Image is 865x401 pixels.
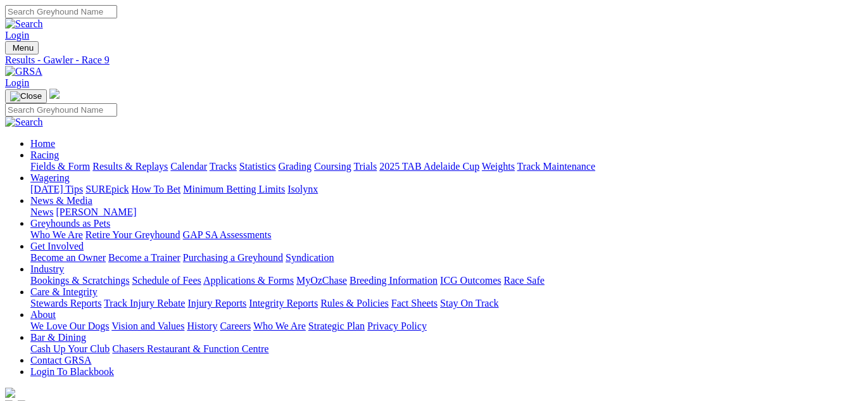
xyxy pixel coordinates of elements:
a: SUREpick [85,184,129,194]
a: [PERSON_NAME] [56,207,136,217]
input: Search [5,5,117,18]
div: News & Media [30,207,860,218]
img: logo-grsa-white.png [5,388,15,398]
a: Login [5,77,29,88]
a: Applications & Forms [203,275,294,286]
div: About [30,321,860,332]
a: ICG Outcomes [440,275,501,286]
a: MyOzChase [296,275,347,286]
a: Track Injury Rebate [104,298,185,309]
a: Syndication [286,252,334,263]
a: We Love Our Dogs [30,321,109,331]
a: About [30,309,56,320]
a: Tracks [210,161,237,172]
span: Menu [13,43,34,53]
a: Wagering [30,172,70,183]
div: Greyhounds as Pets [30,229,860,241]
img: Close [10,91,42,101]
a: Chasers Restaurant & Function Centre [112,343,268,354]
a: Minimum Betting Limits [183,184,285,194]
div: Get Involved [30,252,860,264]
a: News [30,207,53,217]
a: Weights [482,161,515,172]
a: Fact Sheets [391,298,438,309]
a: Login [5,30,29,41]
button: Toggle navigation [5,41,39,54]
a: News & Media [30,195,92,206]
a: Statistics [239,161,276,172]
a: History [187,321,217,331]
a: Vision and Values [111,321,184,331]
a: Breeding Information [350,275,438,286]
a: Race Safe [503,275,544,286]
a: Who We Are [30,229,83,240]
a: Get Involved [30,241,84,251]
a: Calendar [170,161,207,172]
img: Search [5,117,43,128]
a: Bookings & Scratchings [30,275,129,286]
input: Search [5,103,117,117]
a: Become an Owner [30,252,106,263]
a: Purchasing a Greyhound [183,252,283,263]
a: Trials [353,161,377,172]
img: logo-grsa-white.png [49,89,60,99]
a: Stay On Track [440,298,498,309]
a: Rules & Policies [320,298,389,309]
a: Coursing [314,161,351,172]
a: How To Bet [132,184,181,194]
a: Injury Reports [187,298,246,309]
a: Bar & Dining [30,332,86,343]
a: Results - Gawler - Race 9 [5,54,860,66]
div: Industry [30,275,860,286]
div: Racing [30,161,860,172]
button: Toggle navigation [5,89,47,103]
a: Careers [220,321,251,331]
img: GRSA [5,66,42,77]
a: Industry [30,264,64,274]
img: Search [5,18,43,30]
a: Isolynx [287,184,318,194]
a: Strategic Plan [308,321,365,331]
a: Retire Your Greyhound [85,229,180,240]
div: Wagering [30,184,860,195]
a: Track Maintenance [517,161,595,172]
div: Care & Integrity [30,298,860,309]
div: Bar & Dining [30,343,860,355]
a: Stewards Reports [30,298,101,309]
a: Greyhounds as Pets [30,218,110,229]
a: Results & Replays [92,161,168,172]
a: Integrity Reports [249,298,318,309]
a: Privacy Policy [367,321,427,331]
a: Who We Are [253,321,306,331]
a: Fields & Form [30,161,90,172]
a: Home [30,138,55,149]
a: Become a Trainer [108,252,180,263]
a: GAP SA Assessments [183,229,272,240]
a: [DATE] Tips [30,184,83,194]
a: Schedule of Fees [132,275,201,286]
a: Grading [279,161,312,172]
a: Cash Up Your Club [30,343,110,354]
a: 2025 TAB Adelaide Cup [379,161,479,172]
a: Login To Blackbook [30,366,114,377]
a: Contact GRSA [30,355,91,366]
a: Racing [30,150,59,160]
a: Care & Integrity [30,286,98,297]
